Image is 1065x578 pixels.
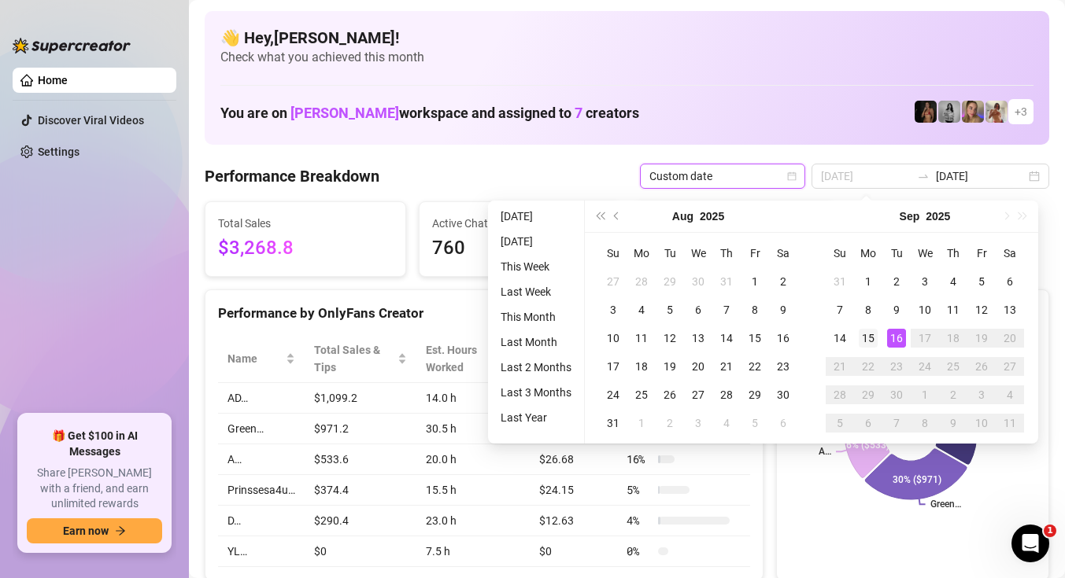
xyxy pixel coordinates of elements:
[887,300,906,319] div: 9
[741,296,769,324] td: 2025-08-08
[712,381,741,409] td: 2025-08-28
[305,383,416,414] td: $1,099.2
[774,329,793,348] div: 16
[604,385,623,404] div: 24
[972,385,991,404] div: 3
[416,506,530,536] td: 23.0 h
[530,536,617,567] td: $0
[220,105,639,122] h1: You are on workspace and assigned to creators
[305,444,416,475] td: $533.6
[604,414,623,433] div: 31
[660,414,679,433] div: 2
[712,324,741,352] td: 2025-08-14
[741,352,769,381] td: 2025-08-22
[218,414,305,444] td: Green…
[854,409,882,437] td: 2025-10-06
[936,168,1026,185] input: End date
[769,267,797,296] td: 2025-08-02
[911,296,939,324] td: 2025-09-10
[305,475,416,506] td: $374.4
[632,385,651,404] div: 25
[745,272,764,291] div: 1
[939,267,967,296] td: 2025-09-04
[712,267,741,296] td: 2025-07-31
[599,239,627,267] th: Su
[944,357,963,376] div: 25
[591,201,608,232] button: Last year (Control + left)
[432,234,607,263] span: 760
[599,409,627,437] td: 2025-08-31
[830,357,849,376] div: 21
[494,232,578,251] li: [DATE]
[1000,329,1019,348] div: 20
[218,303,750,324] div: Performance by OnlyFans Creator
[656,239,684,267] th: Tu
[627,352,656,381] td: 2025-08-18
[684,409,712,437] td: 2025-09-03
[996,267,1024,296] td: 2025-09-06
[821,168,911,185] input: Start date
[530,506,617,536] td: $12.63
[769,296,797,324] td: 2025-08-09
[915,272,934,291] div: 3
[689,272,708,291] div: 30
[859,385,878,404] div: 29
[769,239,797,267] th: Sa
[882,239,911,267] th: Tu
[967,267,996,296] td: 2025-09-05
[915,101,937,123] img: D
[63,525,109,537] span: Earn now
[717,300,736,319] div: 7
[684,352,712,381] td: 2025-08-20
[830,385,849,404] div: 28
[494,307,578,326] li: This Month
[305,335,416,383] th: Total Sales & Tips
[911,239,939,267] th: We
[745,385,764,404] div: 29
[1000,385,1019,404] div: 4
[599,296,627,324] td: 2025-08-03
[494,282,578,301] li: Last Week
[575,105,582,121] span: 7
[1011,525,1049,562] iframe: Intercom live chat
[826,239,854,267] th: Su
[769,352,797,381] td: 2025-08-23
[660,272,679,291] div: 29
[494,207,578,226] li: [DATE]
[1000,414,1019,433] div: 11
[700,201,724,232] button: Choose a year
[882,324,911,352] td: 2025-09-16
[627,296,656,324] td: 2025-08-04
[689,300,708,319] div: 6
[115,525,126,536] span: arrow-right
[627,409,656,437] td: 2025-09-01
[926,201,950,232] button: Choose a year
[769,324,797,352] td: 2025-08-16
[712,239,741,267] th: Th
[882,381,911,409] td: 2025-09-30
[416,475,530,506] td: 15.5 h
[938,101,960,123] img: A
[205,165,379,187] h4: Performance Breakdown
[599,381,627,409] td: 2025-08-24
[27,466,162,512] span: Share [PERSON_NAME] with a friend, and earn unlimited rewards
[627,451,652,468] span: 16 %
[684,267,712,296] td: 2025-07-30
[660,300,679,319] div: 5
[774,300,793,319] div: 9
[972,414,991,433] div: 10
[830,414,849,433] div: 5
[608,201,626,232] button: Previous month (PageUp)
[27,429,162,459] span: 🎁 Get $100 in AI Messages
[944,272,963,291] div: 4
[996,296,1024,324] td: 2025-09-13
[38,145,80,158] a: Settings
[494,383,578,402] li: Last 3 Months
[218,215,393,232] span: Total Sales
[218,536,305,567] td: YL…
[882,267,911,296] td: 2025-09-02
[887,414,906,433] div: 7
[854,381,882,409] td: 2025-09-29
[632,329,651,348] div: 11
[632,357,651,376] div: 18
